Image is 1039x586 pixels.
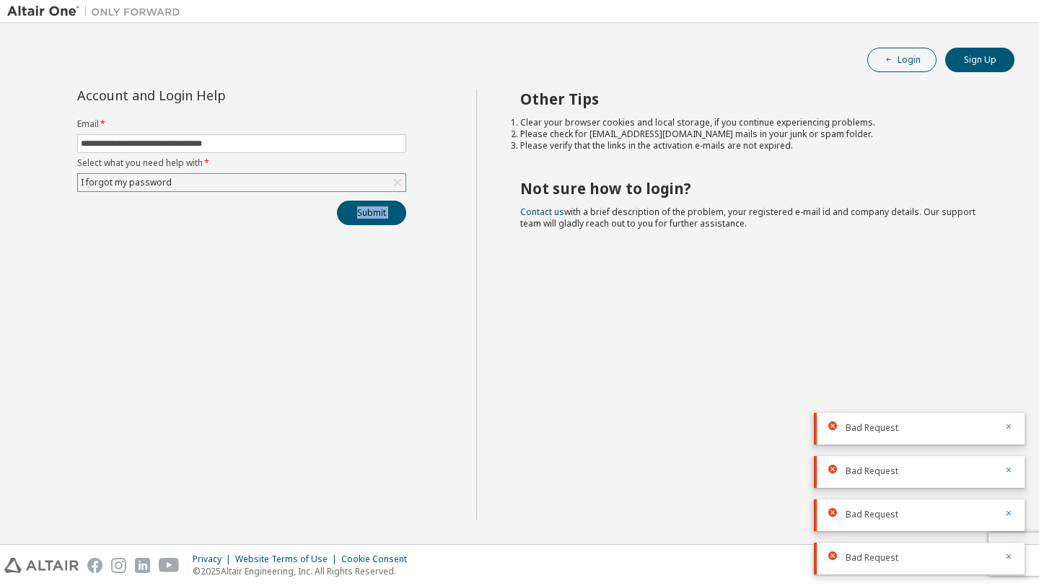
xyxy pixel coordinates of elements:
button: Login [867,48,937,72]
img: linkedin.svg [135,558,150,573]
div: Privacy [193,554,235,565]
div: Cookie Consent [341,554,416,565]
img: facebook.svg [87,558,102,573]
span: Bad Request [846,422,898,434]
span: Bad Request [846,465,898,477]
div: Account and Login Help [77,89,341,101]
li: Please check for [EMAIL_ADDRESS][DOMAIN_NAME] mails in your junk or spam folder. [520,128,989,140]
div: I forgot my password [79,175,174,191]
li: Please verify that the links in the activation e-mails are not expired. [520,140,989,152]
li: Clear your browser cookies and local storage, if you continue experiencing problems. [520,117,989,128]
button: Submit [337,201,406,225]
p: © 2025 Altair Engineering, Inc. All Rights Reserved. [193,565,416,577]
a: Contact us [520,206,564,218]
button: Sign Up [945,48,1014,72]
label: Email [77,118,406,130]
span: Bad Request [846,509,898,520]
img: instagram.svg [111,558,126,573]
label: Select what you need help with [77,157,406,169]
span: Bad Request [846,552,898,564]
span: with a brief description of the problem, your registered e-mail id and company details. Our suppo... [520,206,976,229]
h2: Other Tips [520,89,989,108]
img: Altair One [7,4,188,19]
img: altair_logo.svg [4,558,79,573]
h2: Not sure how to login? [520,179,989,198]
img: youtube.svg [159,558,180,573]
div: Website Terms of Use [235,554,341,565]
div: I forgot my password [78,174,405,191]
